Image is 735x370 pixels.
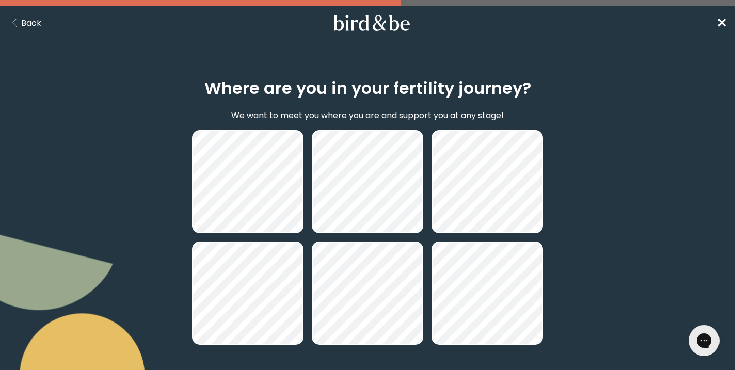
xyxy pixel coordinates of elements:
[716,14,727,32] a: ✕
[8,17,41,29] button: Back Button
[204,76,531,101] h2: Where are you in your fertility journey?
[716,14,727,31] span: ✕
[683,321,725,360] iframe: Gorgias live chat messenger
[231,109,504,122] p: We want to meet you where you are and support you at any stage!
